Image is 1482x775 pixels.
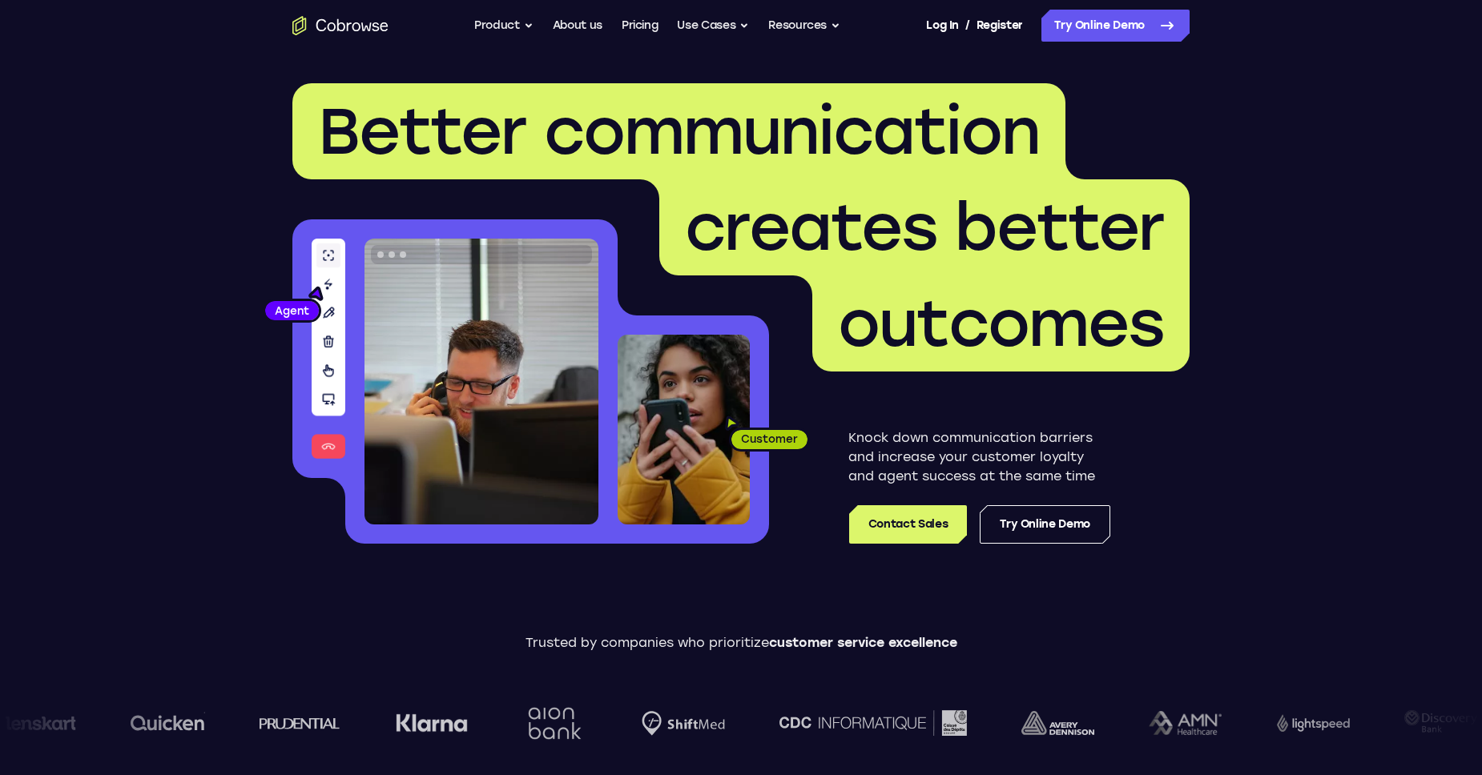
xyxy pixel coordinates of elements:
a: Log In [926,10,958,42]
span: creates better [685,189,1164,266]
img: A customer holding their phone [618,335,750,524]
img: Klarna [396,713,468,733]
a: Try Online Demo [1041,10,1190,42]
a: Pricing [622,10,658,42]
button: Product [474,10,534,42]
button: Resources [768,10,840,42]
button: Use Cases [677,10,749,42]
img: prudential [260,717,340,729]
span: customer service excellence [769,635,957,650]
a: About us [553,10,602,42]
a: Register [977,10,1023,42]
span: / [965,16,970,35]
img: avery-dennison [1021,711,1094,735]
img: Aion Bank [522,691,587,756]
a: Try Online Demo [980,505,1110,544]
img: A customer support agent talking on the phone [364,239,598,524]
span: outcomes [838,285,1164,362]
a: Contact Sales [849,505,967,544]
img: Shiftmed [642,711,725,736]
img: CDC Informatique [779,710,967,735]
img: AMN Healthcare [1149,711,1222,736]
p: Knock down communication barriers and increase your customer loyalty and agent success at the sam... [848,428,1110,486]
span: Better communication [318,93,1040,170]
a: Go to the home page [292,16,389,35]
